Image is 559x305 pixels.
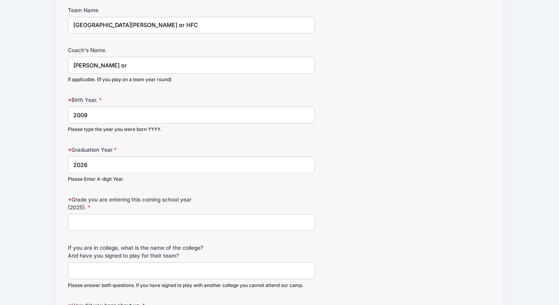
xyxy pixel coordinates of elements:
[68,196,209,212] label: Grade you are entering this coming school year (2025).
[68,146,209,154] label: Graduation Year
[68,126,315,133] div: Please type the year you were born YYYY.
[68,6,209,14] label: Team Name
[68,176,315,183] div: Please Enter 4-digit Year.
[68,244,209,260] label: If you are in college, what is the name of the college? And have you signed to play for their team?
[68,282,315,289] div: Please answer both questions. If you have signed to play with another college you cannot attend o...
[68,46,209,54] label: Coach's Name.
[68,96,209,104] label: Birth Year.
[68,76,315,83] div: If applicable. (If you play on a team year round)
